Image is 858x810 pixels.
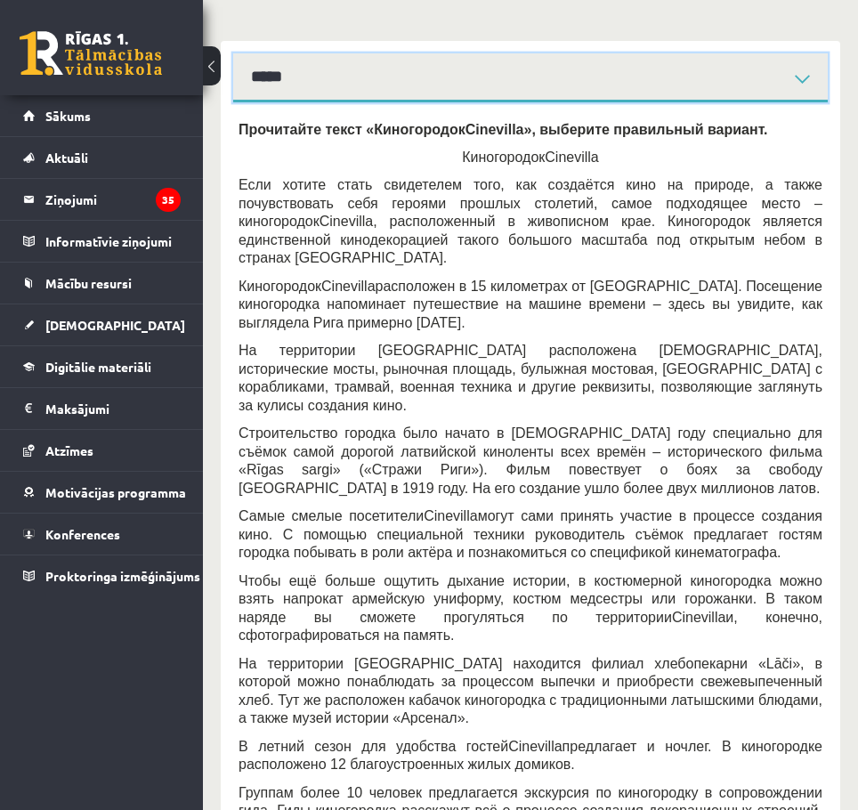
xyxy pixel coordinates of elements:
span: sargi [302,462,333,477]
a: Atzīmes [23,430,181,471]
span: āč [774,656,789,671]
span: Atzīmes [45,442,93,458]
span: На территории [GEOGRAPHIC_DATA] находится филиал хлебопекарни « [239,656,766,671]
span: Чтобы ещё больше ощутить дыхание истории, в костюмерной киногородка можно взять напрокат армейску... [239,573,822,625]
span: В летний сезон для удобства гостей [239,739,508,754]
a: Rīgas 1. Tālmācības vidusskola [20,31,162,76]
span: ī [256,462,260,477]
span: [DEMOGRAPHIC_DATA] [45,317,185,333]
span: расположен в 15 километрах от [GEOGRAPHIC_DATA]. Посещение киногородка напоминает путешествие на ... [239,279,822,330]
span: На территории [GEOGRAPHIC_DATA] расположена [DEMOGRAPHIC_DATA], исторические мосты, рыночная площ... [239,343,822,413]
span: Motivācijas programma [45,484,186,500]
a: Konferences [23,514,181,555]
span: Cinevilla [424,508,477,523]
a: [DEMOGRAPHIC_DATA] [23,304,181,345]
span: R [247,462,257,477]
span: L [766,656,774,671]
a: Motivācijas programma [23,472,181,513]
span: Aktuāli [45,150,88,166]
span: , расположенный в живописном крае. Киногородок является единственной кинодекорацией такого большо... [239,214,822,265]
a: Sākums [23,95,181,136]
span: Konferences [45,526,120,542]
span: i [789,656,793,671]
span: могут сами принять участие в процессе создания кино. С помощью специальной техники руководитель с... [239,508,822,560]
span: Cinevilla [672,610,725,625]
span: Sākums [45,108,91,124]
i: 35 [156,188,181,212]
a: Informatīvie ziņojumi [23,221,181,262]
span: Прочитайте текст «Киногородок [239,122,465,137]
span: Cinevilla [545,150,598,165]
span: Cinevilla [465,122,524,137]
span: Строительство городка было начато в [DEMOGRAPHIC_DATA] году специально для съёмок самой дорогой л... [239,425,822,477]
span: Если хотите стать свидетелем того, как создаётся кино на природе, а также почувствовать себя геро... [239,177,822,229]
span: Proktoringa izmēģinājums [45,568,200,584]
span: Cinevilla [321,279,375,294]
span: Cinevilla [320,214,373,229]
legend: Ziņojumi [45,179,181,220]
span: Самые смелые посетители [239,508,424,523]
a: Digitālie materiāli [23,346,181,387]
span: Digitālie materiāli [45,359,151,375]
legend: Informatīvie ziņojumi [45,221,181,262]
span: Mācību resursi [45,275,132,291]
span: Киногородок [239,279,321,294]
a: Ziņojumi35 [23,179,181,220]
span: Киногородок [462,150,545,165]
a: Maksājumi [23,388,181,429]
span: », выберите правильный вариант. [523,122,767,137]
a: Proktoringa izmēģinājums [23,555,181,596]
a: Aktuāli [23,137,181,178]
span: » («Стражи Риги»). Фильм повествует о боях за свободу [GEOGRAPHIC_DATA] в 1919 году. На его созда... [239,462,822,496]
span: Cinevilla [508,739,562,754]
a: Mācību resursi [23,263,181,304]
span: gas [261,462,284,477]
legend: Maksājumi [45,388,181,429]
